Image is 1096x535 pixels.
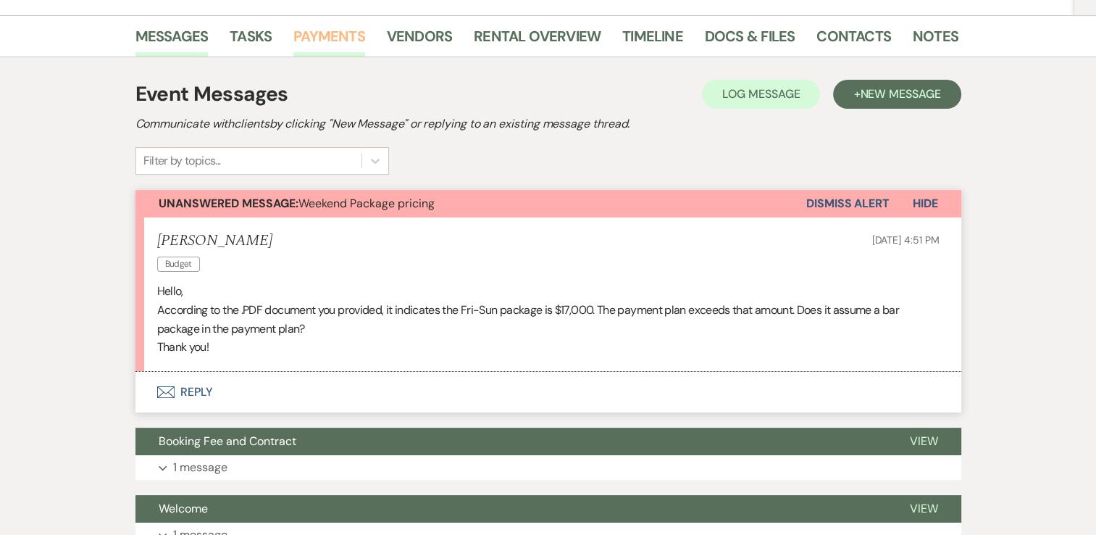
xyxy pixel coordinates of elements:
[474,25,601,57] a: Rental Overview
[135,79,288,109] h1: Event Messages
[860,86,940,101] span: New Message
[135,428,887,455] button: Booking Fee and Contract
[910,434,938,449] span: View
[913,196,938,211] span: Hide
[143,152,221,170] div: Filter by topics...
[157,232,272,250] h5: [PERSON_NAME]
[705,25,795,57] a: Docs & Files
[157,282,940,301] p: Hello,
[135,115,961,133] h2: Communicate with clients by clicking "New Message" or replying to an existing message thread.
[887,428,961,455] button: View
[887,495,961,523] button: View
[622,25,683,57] a: Timeline
[159,501,208,516] span: Welcome
[890,190,961,217] button: Hide
[702,80,820,109] button: Log Message
[387,25,452,57] a: Vendors
[871,233,939,246] span: [DATE] 4:51 PM
[833,80,961,109] button: +New Message
[910,501,938,516] span: View
[230,25,272,57] a: Tasks
[159,434,296,449] span: Booking Fee and Contract
[157,301,940,338] p: According to the .PDF document you provided, it indicates the Fri-Sun package is $17,000. The pay...
[913,25,958,57] a: Notes
[157,338,940,357] p: Thank you!
[135,190,806,217] button: Unanswered Message:Weekend Package pricing
[816,25,891,57] a: Contacts
[159,196,435,211] span: Weekend Package pricing
[135,25,209,57] a: Messages
[159,196,298,211] strong: Unanswered Message:
[173,458,227,477] p: 1 message
[806,190,890,217] button: Dismiss Alert
[722,86,800,101] span: Log Message
[135,372,961,412] button: Reply
[293,25,365,57] a: Payments
[135,455,961,480] button: 1 message
[157,257,200,272] span: Budget
[135,495,887,523] button: Welcome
